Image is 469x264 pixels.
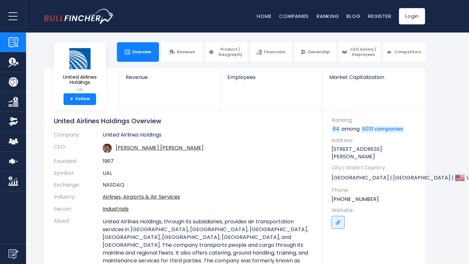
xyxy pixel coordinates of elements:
a: Overview [117,42,159,62]
a: +Follow [64,93,96,105]
small: UAL [59,87,101,93]
span: Financials [264,49,285,55]
a: Blog [347,13,360,20]
img: bullfincher logo [44,9,114,24]
a: Ownership [294,42,336,62]
a: Companies [279,13,309,20]
a: ceo [116,144,204,152]
span: Product / Geography [216,47,245,57]
span: Ranking: [332,117,419,124]
a: Ranking [317,13,339,20]
img: Ownership [8,117,18,126]
span: United Airlines Holdings [59,74,101,85]
th: Sector: [54,203,103,215]
th: CEO: [54,141,103,155]
a: Login [399,8,425,24]
a: [PHONE_NUMBER] [332,196,379,203]
a: Market Capitalization [323,68,424,91]
span: Overview [132,49,151,55]
span: Ownership [308,49,330,55]
a: Go to link [332,216,345,229]
a: Industrials [103,205,129,213]
a: 84 [332,126,340,133]
a: Home [257,13,271,20]
th: Symbol: [54,167,103,179]
th: Founded: [54,155,103,167]
span: Revenue [177,49,195,55]
h1: United Airlines Holdings Overview [54,117,313,125]
a: Competitors [383,42,425,62]
td: 1967 [103,155,313,167]
th: Industry: [54,191,103,203]
a: Airlines, Airports & Air Services [103,193,180,201]
a: Go to homepage [44,9,114,24]
p: [STREET_ADDRESS][PERSON_NAME] [332,146,419,160]
span: CEO Salary / Employees [349,47,378,57]
span: Phone: [332,187,419,194]
span: Address: [332,137,419,144]
td: United Airlines Holdings [103,132,313,141]
td: NASDAQ [103,179,313,191]
span: Revenue [126,74,214,80]
a: Product / Geography [206,42,248,62]
p: [GEOGRAPHIC_DATA] | [GEOGRAPHIC_DATA] | US [332,173,419,183]
span: City | State | Country: [332,164,419,171]
th: Company: [54,132,103,141]
a: 6031 companies [361,126,404,133]
a: Revenue [119,68,220,91]
td: UAL [103,167,313,179]
a: Financials [250,42,292,62]
strong: + [70,96,73,102]
span: Market Capitalization [329,74,418,80]
a: CEO Salary / Employees [339,42,381,62]
span: Competitors [394,49,421,55]
a: Employees [221,68,322,91]
img: j-scott-kirby.jpg [103,144,112,153]
a: United Airlines Holdings UAL [59,47,101,93]
span: Employees [227,74,316,80]
a: Revenue [161,42,203,62]
span: Website: [332,207,419,214]
a: Register [368,13,391,20]
p: among [332,125,419,133]
th: Exchange: [54,179,103,191]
